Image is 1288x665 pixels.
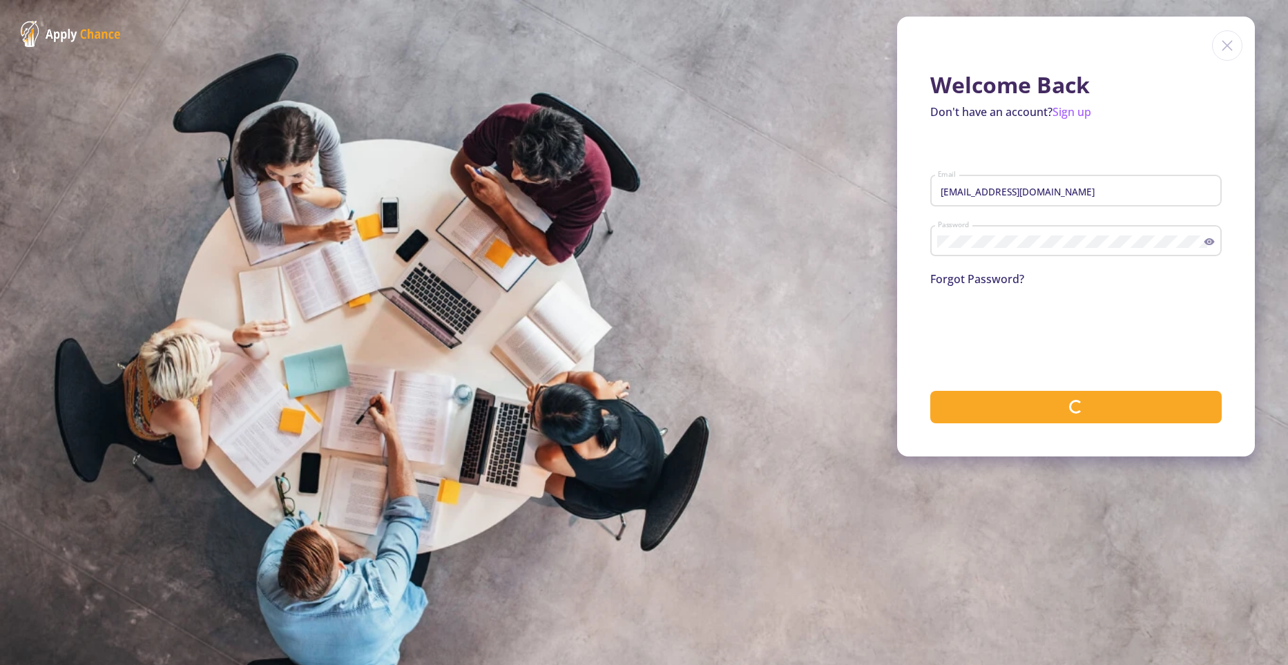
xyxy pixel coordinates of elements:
a: Sign up [1052,104,1091,119]
p: Don't have an account? [930,104,1222,120]
iframe: reCAPTCHA [930,304,1140,358]
img: close icon [1212,30,1242,61]
img: ApplyChance Logo [21,21,121,47]
a: Forgot Password? [930,271,1024,287]
h1: Welcome Back [930,72,1222,98]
